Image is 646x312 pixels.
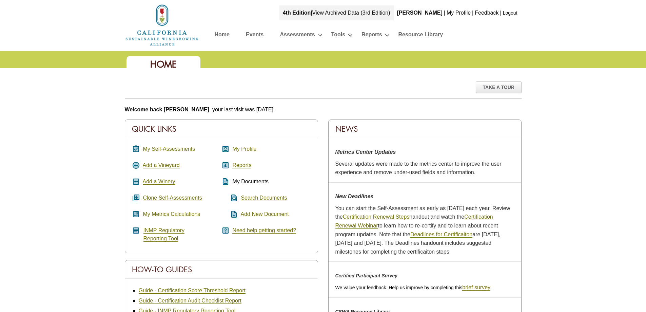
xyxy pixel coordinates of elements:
a: Home [125,22,199,27]
i: article [132,226,140,235]
a: My Profile [447,10,471,16]
strong: Metrics Center Updates [335,149,396,155]
a: My Self-Assessments [143,146,195,152]
a: INMP RegulatoryReporting Tool [143,227,185,242]
a: Guide - Certification Audit Checklist Report [139,298,241,304]
a: My Profile [232,146,256,152]
a: Need help getting started? [232,227,296,234]
a: Reports [361,30,382,42]
div: | [443,5,446,20]
i: assessment [221,161,230,169]
em: Certified Participant Survey [335,273,398,278]
a: Home [215,30,230,42]
a: Assessments [280,30,315,42]
b: [PERSON_NAME] [397,10,443,16]
div: Quick Links [125,120,318,138]
a: View Archived Data (3rd Edition) [312,10,390,16]
a: Tools [331,30,345,42]
i: description [221,178,230,186]
i: add_circle [132,161,140,169]
a: Deadlines for Certificaiton [410,232,472,238]
i: assignment_turned_in [132,145,140,153]
a: Resource Library [398,30,443,42]
p: You can start the Self-Assessment as early as [DATE] each year. Review the handout and watch the ... [335,204,514,256]
strong: 4th Edition [283,10,311,16]
a: Search Documents [241,195,287,201]
a: Certification Renewal Steps [343,214,410,220]
div: | [471,5,474,20]
a: Events [246,30,263,42]
i: queue [132,194,140,202]
i: account_box [221,145,230,153]
div: | [500,5,502,20]
div: How-To Guides [125,260,318,279]
i: calculate [132,210,140,218]
a: Add New Document [241,211,289,217]
div: News [329,120,521,138]
a: Add a Vineyard [143,162,180,168]
i: find_in_page [221,194,238,202]
b: Welcome back [PERSON_NAME] [125,107,210,112]
a: My Metrics Calculations [143,211,200,217]
div: Take A Tour [476,81,522,93]
p: , your last visit was [DATE]. [125,105,522,114]
i: add_box [132,178,140,186]
div: | [279,5,394,20]
span: My Documents [232,179,269,184]
a: Logout [503,10,517,16]
img: logo_cswa2x.png [125,3,199,47]
span: Several updates were made to the metrics center to improve the user experience and remove under-u... [335,161,502,176]
a: Guide - Certification Score Threshold Report [139,288,246,294]
a: Certification Renewal Webinar [335,214,493,229]
span: We value your feedback. Help us improve by completing this . [335,285,492,290]
a: brief survey [462,285,490,291]
a: Add a Winery [143,179,175,185]
a: Feedback [475,10,498,16]
a: Clone Self-Assessments [143,195,202,201]
a: Reports [232,162,251,168]
span: Home [150,58,177,70]
strong: New Deadlines [335,194,374,199]
i: help_center [221,226,230,235]
i: note_add [221,210,238,218]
